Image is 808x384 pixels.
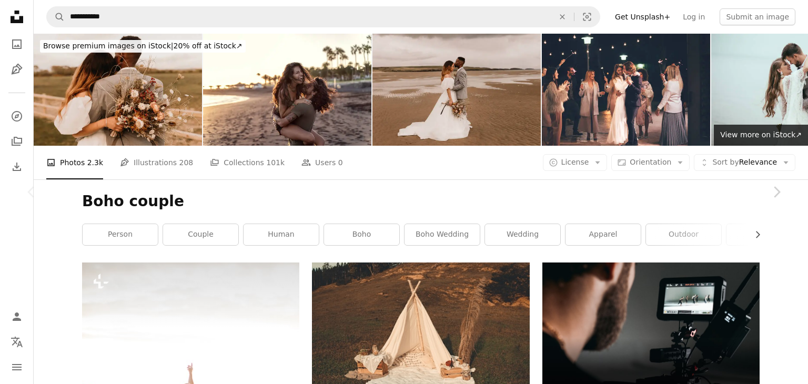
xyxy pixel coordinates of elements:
button: Language [6,331,27,352]
a: Users 0 [301,146,343,179]
button: Submit an image [720,8,795,25]
a: wedding [485,224,560,245]
span: Sort by [712,158,739,166]
span: 20% off at iStock ↗ [43,42,243,50]
span: License [561,158,589,166]
img: Elopement Wedding [372,34,541,146]
a: Explore [6,106,27,127]
a: couple [163,224,238,245]
img: Happy wife and groom dancing at night outdoors wedding reception [542,34,710,146]
a: Photos [6,34,27,55]
a: clothing [726,224,802,245]
form: Find visuals sitewide [46,6,600,27]
span: 0 [338,157,343,168]
button: Clear [551,7,574,27]
span: Orientation [630,158,671,166]
a: Collections [6,131,27,152]
a: Log in / Sign up [6,306,27,327]
h1: Boho couple [82,192,760,211]
a: human [244,224,319,245]
a: outdoor [646,224,721,245]
a: white tent on white textile [312,330,529,339]
a: Illustrations [6,59,27,80]
button: Sort byRelevance [694,154,795,171]
a: View more on iStock↗ [714,125,808,146]
img: Happy beautfiul italian couple having fun together on the beach, laughing. Sunset time. [203,34,371,146]
a: person [83,224,158,245]
span: 101k [266,157,285,168]
button: Menu [6,357,27,378]
a: boho [324,224,399,245]
a: apparel [565,224,641,245]
a: Collections 101k [210,146,285,179]
img: Elopement Wedding [34,34,202,146]
span: Relevance [712,157,777,168]
button: Search Unsplash [47,7,65,27]
button: License [543,154,608,171]
button: Orientation [611,154,690,171]
a: boho wedding [405,224,480,245]
a: Browse premium images on iStock|20% off at iStock↗ [34,34,252,59]
span: 208 [179,157,194,168]
a: Illustrations 208 [120,146,193,179]
span: View more on iStock ↗ [720,130,802,139]
span: Browse premium images on iStock | [43,42,173,50]
a: Next [745,142,808,242]
button: Visual search [574,7,600,27]
a: Get Unsplash+ [609,8,676,25]
a: Log in [676,8,711,25]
